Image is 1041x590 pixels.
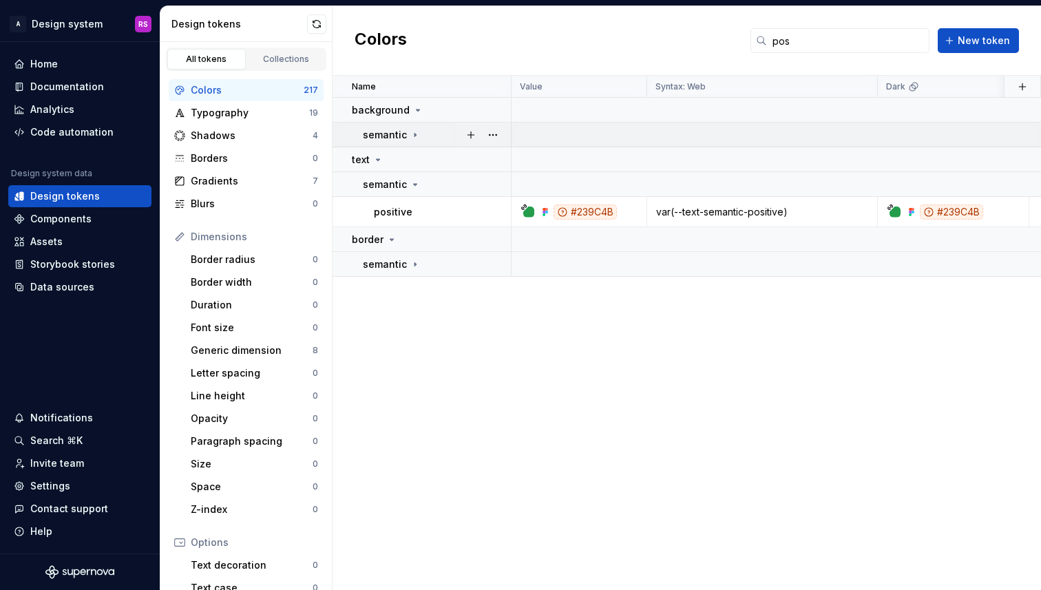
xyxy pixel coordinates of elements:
[185,249,324,271] a: Border radius0
[191,83,304,97] div: Colors
[185,476,324,498] a: Space0
[886,81,905,92] p: Dark
[32,17,103,31] div: Design system
[313,299,318,310] div: 0
[191,558,313,572] div: Text decoration
[363,128,407,142] p: semantic
[172,54,241,65] div: All tokens
[520,81,543,92] p: Value
[138,19,148,30] div: RS
[352,233,383,246] p: border
[30,257,115,271] div: Storybook stories
[169,147,324,169] a: Borders0
[30,189,100,203] div: Design tokens
[30,502,108,516] div: Contact support
[185,339,324,361] a: Generic dimension8
[191,536,318,549] div: Options
[8,430,151,452] button: Search ⌘K
[30,525,52,538] div: Help
[169,125,324,147] a: Shadows4
[352,103,410,117] p: background
[191,174,313,188] div: Gradients
[45,565,114,579] svg: Supernova Logo
[8,76,151,98] a: Documentation
[191,129,313,143] div: Shadows
[374,205,412,219] p: positive
[191,366,313,380] div: Letter spacing
[8,407,151,429] button: Notifications
[169,79,324,101] a: Colors217
[169,170,324,192] a: Gradients7
[185,554,324,576] a: Text decoration0
[185,430,324,452] a: Paragraph spacing0
[11,168,92,179] div: Design system data
[169,193,324,215] a: Blurs0
[10,16,26,32] div: A
[355,28,407,53] h2: Colors
[30,411,93,425] div: Notifications
[169,102,324,124] a: Typography19
[171,17,307,31] div: Design tokens
[8,253,151,275] a: Storybook stories
[191,389,313,403] div: Line height
[313,436,318,447] div: 0
[8,231,151,253] a: Assets
[655,81,706,92] p: Syntax: Web
[554,204,617,220] div: #239C4B
[191,503,313,516] div: Z-index
[958,34,1010,48] span: New token
[313,345,318,356] div: 8
[30,235,63,249] div: Assets
[30,103,74,116] div: Analytics
[8,452,151,474] a: Invite team
[191,253,313,266] div: Border radius
[648,205,876,219] div: var(--text-semantic-positive)
[313,254,318,265] div: 0
[313,481,318,492] div: 0
[191,321,313,335] div: Font size
[30,80,104,94] div: Documentation
[191,434,313,448] div: Paragraph spacing
[30,57,58,71] div: Home
[30,479,70,493] div: Settings
[191,151,313,165] div: Borders
[313,198,318,209] div: 0
[185,453,324,475] a: Size0
[8,185,151,207] a: Design tokens
[8,498,151,520] button: Contact support
[191,298,313,312] div: Duration
[30,280,94,294] div: Data sources
[191,230,318,244] div: Dimensions
[252,54,321,65] div: Collections
[313,413,318,424] div: 0
[185,498,324,520] a: Z-index0
[309,107,318,118] div: 19
[8,475,151,497] a: Settings
[313,560,318,571] div: 0
[30,456,84,470] div: Invite team
[313,368,318,379] div: 0
[185,408,324,430] a: Opacity0
[191,197,313,211] div: Blurs
[185,362,324,384] a: Letter spacing0
[8,121,151,143] a: Code automation
[363,178,407,191] p: semantic
[191,412,313,425] div: Opacity
[30,125,114,139] div: Code automation
[767,28,929,53] input: Search in tokens...
[313,322,318,333] div: 0
[185,317,324,339] a: Font size0
[191,106,309,120] div: Typography
[8,208,151,230] a: Components
[185,385,324,407] a: Line height0
[313,277,318,288] div: 0
[8,520,151,542] button: Help
[313,153,318,164] div: 0
[313,504,318,515] div: 0
[8,276,151,298] a: Data sources
[313,176,318,187] div: 7
[30,212,92,226] div: Components
[30,434,83,447] div: Search ⌘K
[191,275,313,289] div: Border width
